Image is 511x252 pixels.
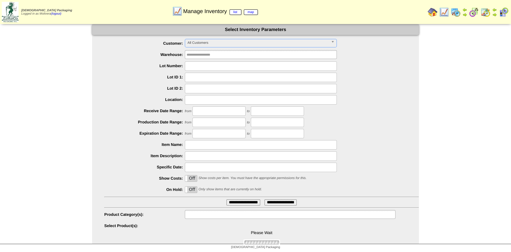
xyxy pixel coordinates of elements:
[104,221,419,245] div: Please Wait
[104,154,185,158] label: Item Description:
[230,9,241,15] a: list
[451,7,461,17] img: calendarprod.gif
[439,7,449,17] img: line_graph.gif
[185,109,192,113] span: from
[469,7,479,17] img: calendarblend.gif
[104,120,185,124] label: Production Date Range:
[231,246,280,249] span: [DEMOGRAPHIC_DATA] Packaging
[492,12,497,17] img: arrowright.gif
[21,9,72,16] span: Logged in as Molivera
[199,176,307,180] span: Show costs per item. You must have the appropriate permissions for this.
[185,175,197,181] label: Off
[104,52,185,57] label: Warehouse:
[188,39,329,47] span: All Customers
[481,7,490,17] img: calendarinout.gif
[492,7,497,12] img: arrowleft.gif
[104,165,185,169] label: Specific Date:
[104,187,185,192] label: On Hold:
[247,132,250,136] span: to
[247,109,250,113] span: to
[244,9,258,15] a: map
[21,9,72,12] span: [DEMOGRAPHIC_DATA] Packaging
[185,175,198,182] div: OnOff
[104,41,185,46] label: Customer:
[104,75,185,79] label: Lot ID 1:
[183,8,258,15] span: Manage Inventory
[185,132,192,136] span: from
[185,187,197,193] label: Off
[185,186,198,193] div: OnOff
[2,2,19,22] img: zoroco-logo-small.webp
[185,121,192,124] span: from
[172,6,182,16] img: line_graph.gif
[92,24,419,35] div: Select Inventory Parameters
[462,12,467,17] img: arrowright.gif
[199,188,262,191] span: Only show items that are currently on hold.
[104,86,185,91] label: Lot ID 2:
[247,121,250,124] span: to
[104,64,185,68] label: Lot Number:
[243,240,280,245] img: ajax-loader.gif
[104,176,185,181] label: Show Costs:
[104,97,185,102] label: Location:
[499,7,509,17] img: calendarcustomer.gif
[104,142,185,147] label: Item Name:
[104,212,185,217] label: Product Category(s):
[462,7,467,12] img: arrowleft.gif
[428,7,437,17] img: home.gif
[104,223,185,228] label: Select Product(s):
[104,109,185,113] label: Receive Date Range:
[104,131,185,136] label: Expiration Date Range:
[51,12,61,16] a: (logout)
